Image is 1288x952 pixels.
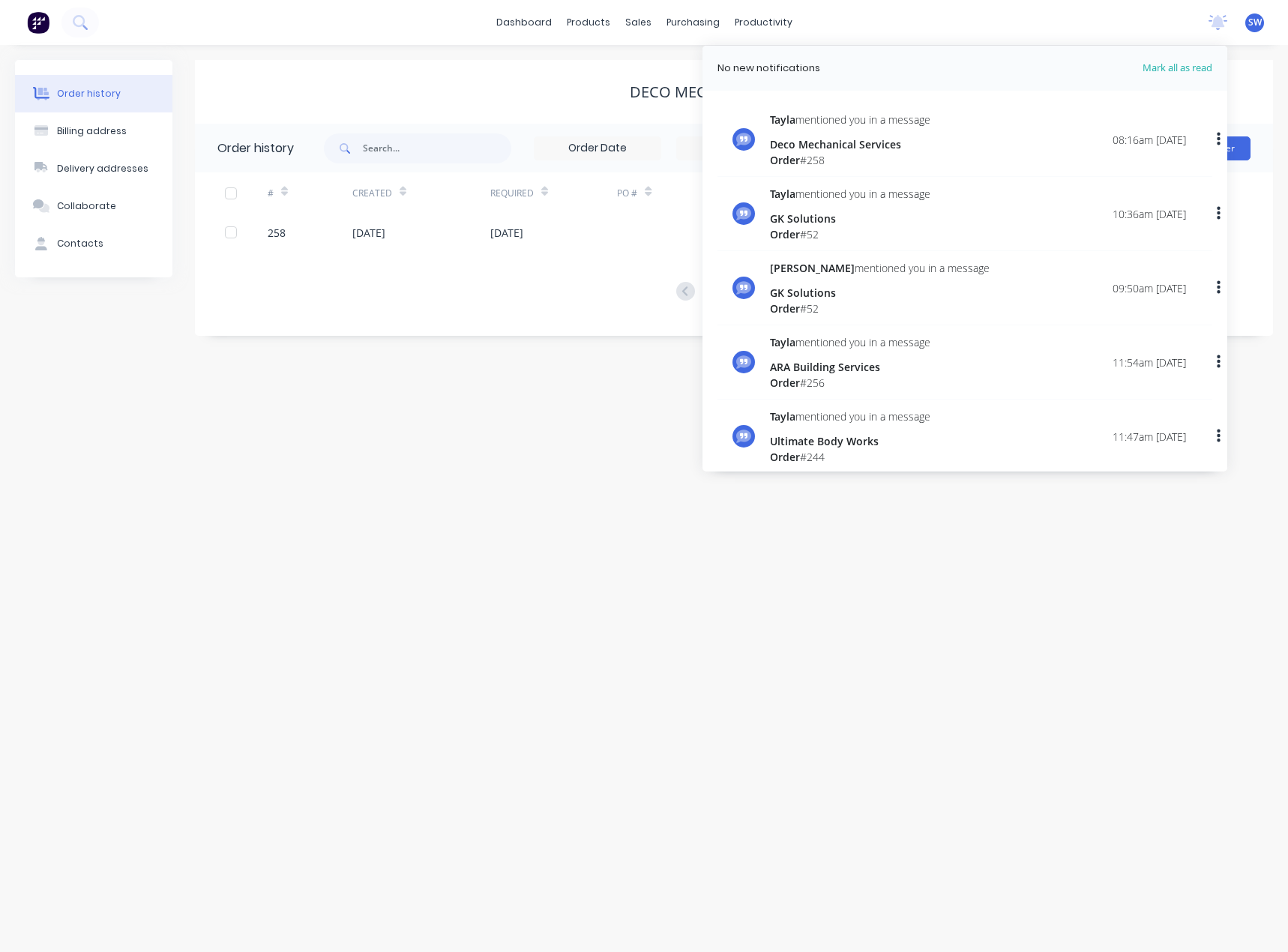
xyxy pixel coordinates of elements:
[490,225,523,241] div: [DATE]
[659,11,727,34] div: purchasing
[352,172,490,214] div: Created
[770,211,930,226] div: GK Solutions
[770,261,855,275] span: [PERSON_NAME]
[770,152,930,168] div: # 258
[770,375,930,391] div: # 256
[770,409,795,424] span: Tayla
[57,87,121,100] div: Order history
[770,187,795,201] span: Tayla
[770,301,800,316] span: Order
[1113,429,1186,445] div: 11:47am [DATE]
[15,150,172,187] button: Delivery addresses
[489,11,559,34] a: dashboard
[268,172,352,214] div: #
[770,335,795,349] span: Tayla
[15,75,172,112] button: Order history
[490,172,618,214] div: Required
[770,226,930,242] div: # 52
[617,187,637,200] div: PO #
[57,237,103,250] div: Contacts
[717,61,820,76] div: No new notifications
[15,112,172,150] button: Billing address
[57,199,116,213] div: Collaborate
[770,450,800,464] span: Order
[618,11,659,34] div: sales
[1113,132,1186,148] div: 08:16am [DATE]
[770,433,930,449] div: Ultimate Body Works
[559,11,618,34] div: products
[770,301,990,316] div: # 52
[268,187,274,200] div: #
[490,187,534,200] div: Required
[770,376,800,390] span: Order
[770,285,990,301] div: GK Solutions
[617,172,765,214] div: PO #
[15,187,172,225] button: Collaborate
[268,225,286,241] div: 258
[535,137,660,160] input: Order Date
[770,334,930,350] div: mentioned you in a message
[1113,280,1186,296] div: 09:50am [DATE]
[770,359,930,375] div: ARA Building Services
[1089,61,1212,76] span: Mark all as read
[15,225,172,262] button: Contacts
[217,139,294,157] div: Order history
[770,227,800,241] span: Order
[770,112,795,127] span: Tayla
[57,162,148,175] div: Delivery addresses
[770,153,800,167] span: Order
[677,137,803,160] input: Invoice Date
[770,260,990,276] div: mentioned you in a message
[630,83,839,101] div: Deco Mechanical Services
[363,133,511,163] input: Search...
[770,186,930,202] div: mentioned you in a message
[770,409,930,424] div: mentioned you in a message
[352,225,385,241] div: [DATE]
[27,11,49,34] img: Factory
[770,112,930,127] div: mentioned you in a message
[57,124,127,138] div: Billing address
[770,449,930,465] div: # 244
[1113,206,1186,222] div: 10:36am [DATE]
[770,136,930,152] div: Deco Mechanical Services
[1248,16,1262,29] span: SW
[352,187,392,200] div: Created
[1113,355,1186,370] div: 11:54am [DATE]
[727,11,800,34] div: productivity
